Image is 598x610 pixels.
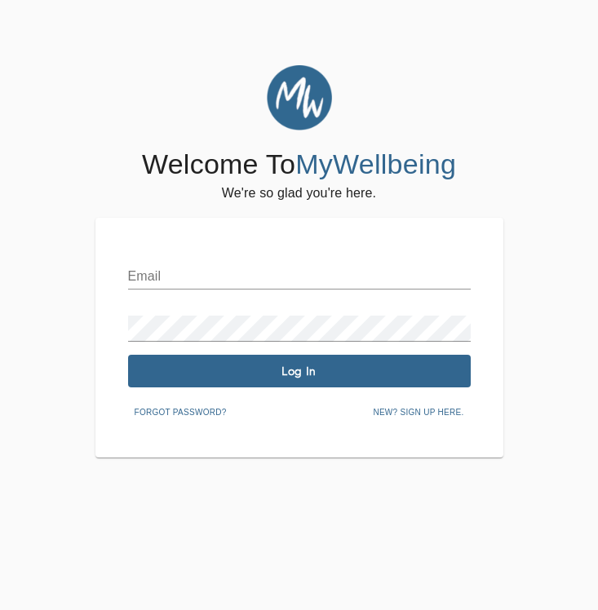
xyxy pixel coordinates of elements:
[128,404,233,418] a: Forgot password?
[295,148,456,179] span: MyWellbeing
[135,364,464,379] span: Log In
[366,400,470,425] button: New? Sign up here.
[128,400,233,425] button: Forgot password?
[373,405,463,420] span: New? Sign up here.
[222,182,376,205] h6: We're so glad you're here.
[128,355,471,387] button: Log In
[135,405,227,420] span: Forgot password?
[267,65,332,130] img: MyWellbeing
[142,148,456,182] h4: Welcome To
